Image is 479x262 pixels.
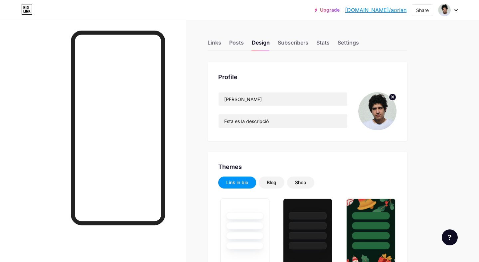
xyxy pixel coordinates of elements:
[314,7,340,13] a: Upgrade
[278,39,308,51] div: Subscribers
[218,72,397,81] div: Profile
[267,179,276,186] div: Blog
[208,39,221,51] div: Links
[219,114,347,128] input: Bio
[295,179,306,186] div: Shop
[229,39,244,51] div: Posts
[252,39,270,51] div: Design
[345,6,406,14] a: [DOMAIN_NAME]/aorian
[226,179,248,186] div: Link in bio
[358,92,397,130] img: Abel O'Rian
[316,39,330,51] div: Stats
[416,7,429,14] div: Share
[338,39,359,51] div: Settings
[219,92,347,106] input: Name
[438,4,451,16] img: Abel O'Rian
[218,162,397,171] div: Themes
